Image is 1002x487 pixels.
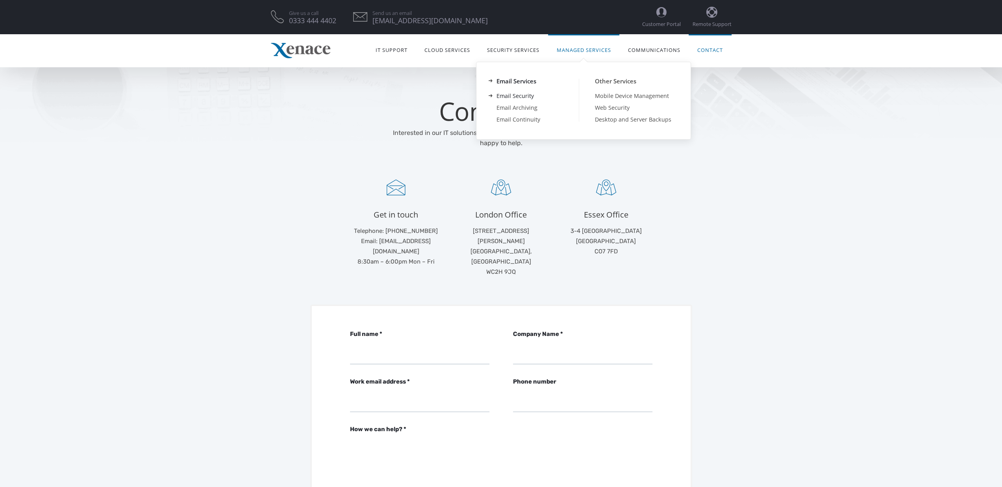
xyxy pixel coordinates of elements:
[350,330,489,365] label: Full name *
[579,102,687,114] a: Web Security
[289,18,336,23] span: 0333 444 4402
[289,11,336,16] span: Give us a call
[513,343,652,365] input: Company Name *
[350,226,443,267] p: Telephone: [PHONE_NUMBER] Email: [EMAIL_ADDRESS][DOMAIN_NAME] 8:30am – 6:00pm Mon – Fri
[579,74,687,88] a: Other Services
[386,99,616,124] h1: Contact Us
[386,128,616,148] p: Interested in our IT solutions or need advice? Please get in touch, we’ll be happy to help.
[350,378,489,412] label: Work email address *
[689,37,731,62] a: Contact
[372,11,488,16] span: Send us an email
[454,226,548,277] p: [STREET_ADDRESS][PERSON_NAME] [GEOGRAPHIC_DATA], [GEOGRAPHIC_DATA] WC2H 9JQ
[480,114,579,125] a: Email Continuity
[579,90,687,102] a: Mobile Device Management
[372,11,488,23] a: Send us an email [EMAIL_ADDRESS][DOMAIN_NAME]
[350,343,489,365] input: Full name *
[289,11,336,23] a: Give us a call 0333 444 4402
[350,391,489,412] input: Work email address *
[416,37,478,62] a: Cloud Services
[372,18,488,23] span: [EMAIL_ADDRESS][DOMAIN_NAME]
[548,37,619,62] a: Managed Services
[480,102,579,114] a: Email Archiving
[513,330,652,365] label: Company Name *
[579,114,687,125] a: Desktop and Server Backups
[480,90,579,102] a: Email Security
[454,209,548,220] h4: London Office
[350,209,443,220] h4: Get in touch
[271,43,330,58] img: Xenace
[480,74,579,88] a: Email Services
[559,226,653,256] p: 3-4 [GEOGRAPHIC_DATA] [GEOGRAPHIC_DATA] CO7 7FD
[619,37,689,62] a: Communications
[559,209,653,220] h4: Essex Office
[513,391,652,412] input: Phone number
[367,37,416,62] a: IT Support
[479,37,548,62] a: Security Services
[513,378,652,412] label: Phone number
